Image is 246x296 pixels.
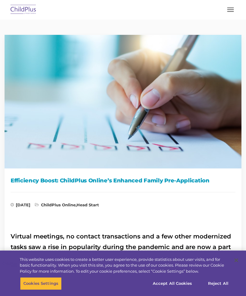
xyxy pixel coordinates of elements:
[149,277,195,290] button: Accept All Cookies
[11,203,30,209] span: [DATE]
[20,277,62,290] button: Cookies Settings
[9,3,38,17] img: ChildPlus by Procare Solutions
[230,254,243,267] button: Close
[20,257,229,274] div: This website uses cookies to create a better user experience, provide statistics about user visit...
[11,176,235,185] h1: Efficiency Boost: ChildPlus Online’s Enhanced Family Pre-Application
[77,202,99,207] a: Head Start
[35,203,99,209] span: ,
[41,202,76,207] a: ChildPlus Online
[199,277,237,290] button: Reject All
[11,231,235,284] h2: Virtual meetings, no contact transactions and a few other modernized tasks saw a rise in populari...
